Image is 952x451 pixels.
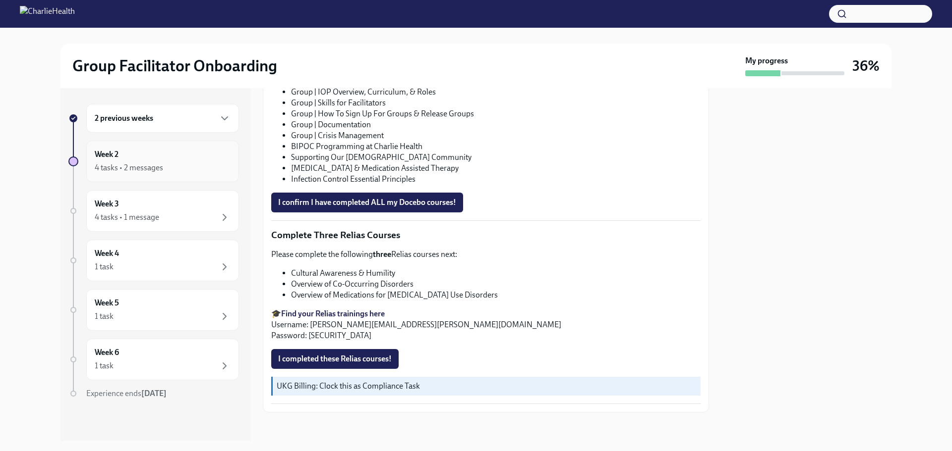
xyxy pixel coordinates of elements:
[95,311,114,322] div: 1 task
[291,163,701,174] li: [MEDICAL_DATA] & Medication Assisted Therapy
[271,349,399,369] button: I completed these Relias courses!
[95,162,163,173] div: 4 tasks • 2 messages
[271,249,701,260] p: Please complete the following Relias courses next:
[271,308,701,341] p: 🎓 Username: [PERSON_NAME][EMAIL_ADDRESS][PERSON_NAME][DOMAIN_NAME] Password: [SECURITY_DATA]
[373,250,391,259] strong: three
[291,174,701,185] li: Infection Control Essential Principles
[68,339,239,380] a: Week 61 task
[291,152,701,163] li: Supporting Our [DEMOGRAPHIC_DATA] Community
[291,119,701,130] li: Group | Documentation
[95,360,114,371] div: 1 task
[745,55,788,66] strong: My progress
[95,149,119,160] h6: Week 2
[95,199,119,209] h6: Week 3
[278,198,456,207] span: I confirm I have completed ALL my Docebo courses!
[95,248,119,259] h6: Week 4
[72,56,277,76] h2: Group Facilitator Onboarding
[291,279,701,290] li: Overview of Co-Occurring Disorders
[291,108,701,119] li: Group | How To Sign Up For Groups & Release Groups
[291,141,701,152] li: BIPOC Programming at Charlie Health
[291,130,701,141] li: Group | Crisis Management
[271,229,701,242] p: Complete Three Relias Courses
[95,212,159,223] div: 4 tasks • 1 message
[86,104,239,133] div: 2 previous weeks
[68,289,239,331] a: Week 51 task
[291,268,701,279] li: Cultural Awareness & Humility
[291,98,701,108] li: Group | Skills for Facilitators
[141,389,167,398] strong: [DATE]
[68,240,239,281] a: Week 41 task
[68,190,239,232] a: Week 34 tasks • 1 message
[277,381,697,392] p: UKG Billing: Clock this as Compliance Task
[852,57,880,75] h3: 36%
[95,347,119,358] h6: Week 6
[95,113,153,124] h6: 2 previous weeks
[68,141,239,182] a: Week 24 tasks • 2 messages
[95,261,114,272] div: 1 task
[291,290,701,301] li: Overview of Medications for [MEDICAL_DATA] Use Disorders
[278,354,392,364] span: I completed these Relias courses!
[20,6,75,22] img: CharlieHealth
[86,389,167,398] span: Experience ends
[95,298,119,308] h6: Week 5
[281,309,385,318] a: Find your Relias trainings here
[291,87,701,98] li: Group | IOP Overview, Curriculum, & Roles
[271,193,463,212] button: I confirm I have completed ALL my Docebo courses!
